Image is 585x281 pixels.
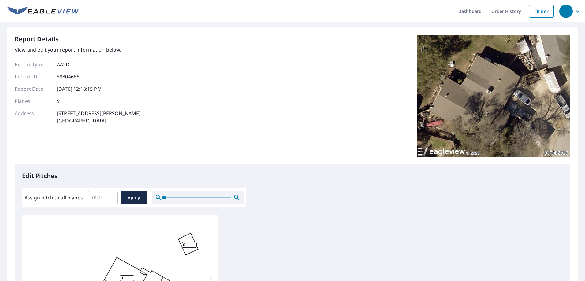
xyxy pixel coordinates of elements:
p: Report Type [15,61,51,68]
p: [DATE] 12:18:15 PM [57,85,102,93]
p: Report Details [15,35,59,44]
p: Report Date [15,85,51,93]
img: EV Logo [7,7,80,16]
button: Apply [121,191,147,204]
p: Planes [15,97,51,105]
p: 59804686 [57,73,79,80]
p: AA2D [57,61,70,68]
p: [STREET_ADDRESS][PERSON_NAME] [GEOGRAPHIC_DATA] [57,110,140,124]
p: 9 [57,97,60,105]
p: Report ID [15,73,51,80]
a: Order [529,5,554,18]
input: 00.0 [88,189,118,206]
p: View and edit your report information below. [15,46,140,53]
img: Top image [417,35,570,157]
p: Address [15,110,51,124]
label: Assign pitch to all planes [24,194,83,201]
p: Edit Pitches [22,171,563,181]
span: Apply [126,194,142,202]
